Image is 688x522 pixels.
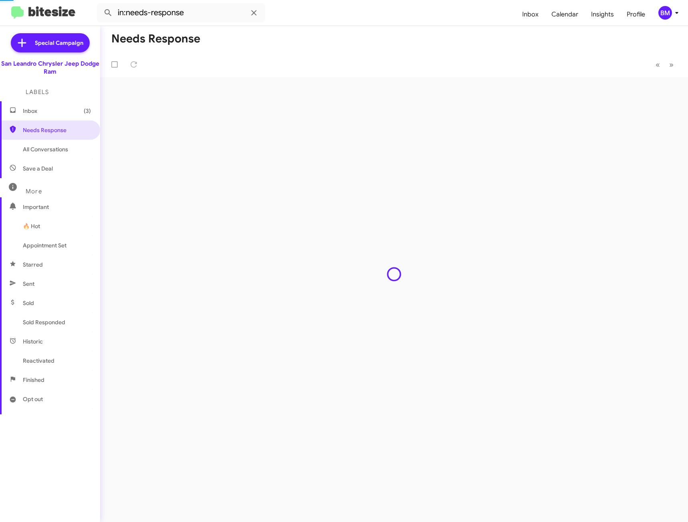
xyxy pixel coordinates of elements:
[23,357,54,365] span: Reactivated
[651,56,665,73] button: Previous
[111,32,200,45] h1: Needs Response
[35,39,83,47] span: Special Campaign
[585,3,620,26] a: Insights
[23,337,43,345] span: Historic
[26,188,42,195] span: More
[23,395,43,403] span: Opt out
[23,241,66,249] span: Appointment Set
[11,33,90,52] a: Special Campaign
[669,60,674,70] span: »
[652,6,679,20] button: BM
[651,56,678,73] nav: Page navigation example
[23,376,44,384] span: Finished
[516,3,545,26] a: Inbox
[658,6,672,20] div: BM
[23,414,42,422] span: Paused
[23,318,65,326] span: Sold Responded
[23,203,91,211] span: Important
[656,60,660,70] span: «
[26,88,49,96] span: Labels
[23,261,43,269] span: Starred
[23,280,34,288] span: Sent
[664,56,678,73] button: Next
[23,222,40,230] span: 🔥 Hot
[23,107,91,115] span: Inbox
[23,126,91,134] span: Needs Response
[23,299,34,307] span: Sold
[620,3,652,26] a: Profile
[97,3,265,22] input: Search
[23,145,68,153] span: All Conversations
[23,165,53,173] span: Save a Deal
[84,107,91,115] span: (3)
[545,3,585,26] a: Calendar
